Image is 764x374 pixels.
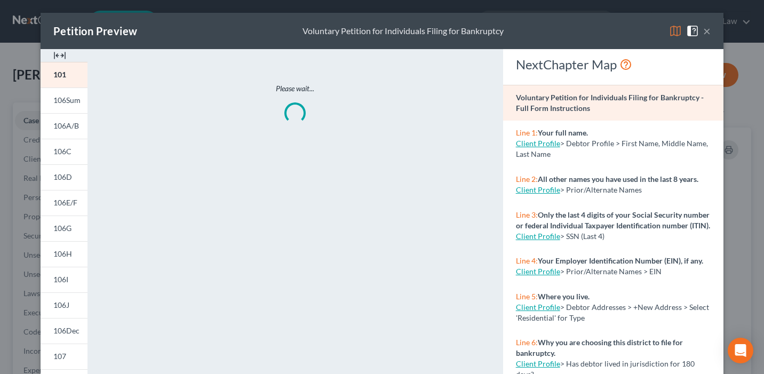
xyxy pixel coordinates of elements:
span: 106G [53,224,71,233]
span: > Prior/Alternate Names [560,185,642,194]
a: 106J [41,292,87,318]
span: 106E/F [53,198,77,207]
span: Line 3: [516,210,538,219]
strong: Only the last 4 digits of your Social Security number or federal Individual Taxpayer Identificati... [516,210,710,230]
span: Line 4: [516,256,538,265]
a: 106H [41,241,87,267]
strong: Why you are choosing this district to file for bankruptcy. [516,338,683,357]
a: 106I [41,267,87,292]
div: Voluntary Petition for Individuals Filing for Bankruptcy [303,25,504,37]
a: 106E/F [41,190,87,216]
div: NextChapter Map [516,56,711,73]
strong: Your full name. [538,128,588,137]
span: Line 2: [516,174,538,184]
a: Client Profile [516,139,560,148]
img: expand-e0f6d898513216a626fdd78e52531dac95497ffd26381d4c15ee2fc46db09dca.svg [53,49,66,62]
span: 106J [53,300,69,309]
span: Line 5: [516,292,538,301]
a: Client Profile [516,267,560,276]
span: 106Dec [53,326,79,335]
p: Please wait... [132,83,458,94]
strong: Your Employer Identification Number (EIN), if any. [538,256,703,265]
strong: All other names you have used in the last 8 years. [538,174,698,184]
span: > Prior/Alternate Names > EIN [560,267,662,276]
span: 106H [53,249,72,258]
div: Petition Preview [53,23,137,38]
span: 106C [53,147,71,156]
span: > Debtor Addresses > +New Address > Select 'Residential' for Type [516,303,709,322]
a: Client Profile [516,303,560,312]
span: Line 6: [516,338,538,347]
a: 106A/B [41,113,87,139]
span: 106Sum [53,96,81,105]
span: 106D [53,172,72,181]
span: Line 1: [516,128,538,137]
span: 106I [53,275,68,284]
div: Open Intercom Messenger [728,338,753,363]
a: 106D [41,164,87,190]
span: > Debtor Profile > First Name, Middle Name, Last Name [516,139,708,158]
a: 106Dec [41,318,87,344]
button: × [703,25,711,37]
img: help-close-5ba153eb36485ed6c1ea00a893f15db1cb9b99d6cae46e1a8edb6c62d00a1a76.svg [686,25,699,37]
strong: Voluntary Petition for Individuals Filing for Bankruptcy - Full Form Instructions [516,93,704,113]
img: map-eea8200ae884c6f1103ae1953ef3d486a96c86aabb227e865a55264e3737af1f.svg [669,25,682,37]
a: Client Profile [516,185,560,194]
span: 107 [53,352,66,361]
span: 106A/B [53,121,79,130]
a: 107 [41,344,87,369]
span: 101 [53,70,66,79]
a: 106Sum [41,87,87,113]
a: Client Profile [516,359,560,368]
strong: Where you live. [538,292,590,301]
a: 106G [41,216,87,241]
a: Client Profile [516,232,560,241]
a: 106C [41,139,87,164]
span: > SSN (Last 4) [560,232,604,241]
a: 101 [41,62,87,87]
